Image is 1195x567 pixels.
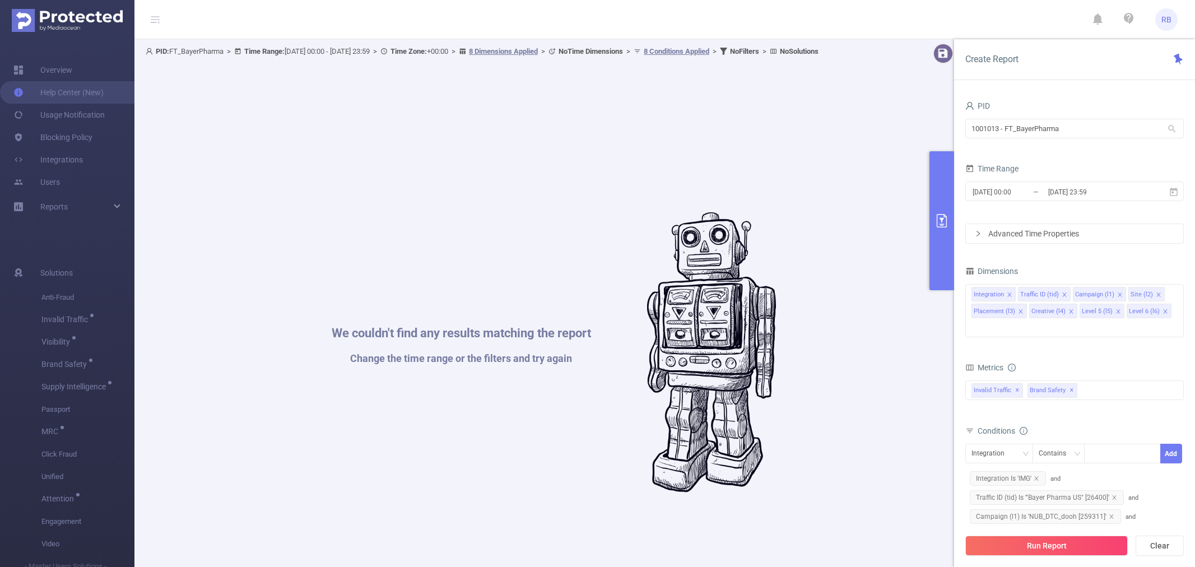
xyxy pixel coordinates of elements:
span: > [709,47,720,55]
span: Passport [41,398,134,421]
span: Invalid Traffic [971,383,1023,398]
span: > [538,47,548,55]
i: icon: close [1163,309,1168,315]
span: Time Range [965,164,1019,173]
span: Metrics [965,363,1003,372]
li: Creative (l4) [1029,304,1077,318]
span: > [623,47,634,55]
img: Protected Media [12,9,123,32]
i: icon: close [1068,309,1074,315]
span: ✕ [1070,384,1074,397]
b: PID: [156,47,169,55]
div: Site (l2) [1131,287,1153,302]
li: Integration [971,287,1016,301]
i: icon: close [1115,309,1121,315]
i: icon: close [1112,495,1117,500]
b: Time Zone: [390,47,427,55]
input: End date [1047,184,1138,199]
span: and [965,494,1138,520]
u: 8 Dimensions Applied [469,47,538,55]
div: Contains [1039,444,1074,463]
i: icon: close [1034,476,1039,481]
span: RB [1161,8,1171,31]
span: Campaign (l1) Is 'NUB_DTC_dooh [259311]' [970,509,1121,524]
a: Reports [40,196,68,218]
b: Time Range: [244,47,285,55]
i: icon: close [1007,292,1012,299]
span: ✕ [1015,384,1020,397]
span: Brand Safety [41,360,91,368]
a: Integrations [13,148,83,171]
span: Attention [41,495,78,503]
div: Level 5 (l5) [1082,304,1113,319]
span: FT_BayerPharma [DATE] 00:00 - [DATE] 23:59 +00:00 [146,47,819,55]
span: Click Fraud [41,443,134,466]
li: Campaign (l1) [1073,287,1126,301]
span: MRC [41,427,62,435]
span: PID [965,101,990,110]
span: Solutions [40,262,73,284]
li: Traffic ID (tid) [1018,287,1071,301]
span: > [370,47,380,55]
i: icon: close [1109,514,1114,519]
span: Invalid Traffic [41,315,92,323]
i: icon: info-circle [1008,364,1016,371]
span: Visibility [41,338,74,346]
li: Site (l2) [1128,287,1165,301]
div: Integration [974,287,1004,302]
span: Integration Is 'IMG' [970,471,1046,486]
div: Creative (l4) [1031,304,1066,319]
span: Supply Intelligence [41,383,110,391]
b: No Time Dimensions [559,47,623,55]
i: icon: close [1117,292,1123,299]
i: icon: close [1018,309,1024,315]
a: Blocking Policy [13,126,92,148]
span: Dimensions [965,267,1018,276]
span: > [448,47,459,55]
button: Run Report [965,536,1128,556]
i: icon: info-circle [1020,427,1027,435]
i: icon: user [146,48,156,55]
span: Unified [41,466,134,488]
i: icon: close [1156,292,1161,299]
button: Clear [1136,536,1184,556]
b: No Filters [730,47,759,55]
i: icon: right [975,230,982,237]
span: Create Report [965,54,1019,64]
div: icon: rightAdvanced Time Properties [966,224,1183,243]
span: Brand Safety [1027,383,1077,398]
h1: Change the time range or the filters and try again [332,354,591,364]
img: # [647,212,776,492]
li: Level 6 (l6) [1127,304,1171,318]
div: Level 6 (l6) [1129,304,1160,319]
div: Integration [971,444,1012,463]
span: Engagement [41,510,134,533]
i: icon: down [1022,450,1029,458]
li: Level 5 (l5) [1080,304,1124,318]
div: Placement (l3) [974,304,1015,319]
span: Anti-Fraud [41,286,134,309]
span: Traffic ID (tid) Is '"Bayer Pharma US" [26400]' [970,490,1124,505]
a: Usage Notification [13,104,105,126]
i: icon: user [965,101,974,110]
div: Traffic ID (tid) [1020,287,1059,302]
span: > [759,47,770,55]
span: Reports [40,202,68,211]
a: Users [13,171,60,193]
u: 8 Conditions Applied [644,47,709,55]
div: Campaign (l1) [1075,287,1114,302]
li: Placement (l3) [971,304,1027,318]
input: Start date [971,184,1062,199]
h1: We couldn't find any results matching the report [332,327,591,340]
b: No Solutions [780,47,819,55]
span: Video [41,533,134,555]
i: icon: close [1062,292,1067,299]
button: Add [1160,444,1182,463]
span: Conditions [978,426,1027,435]
a: Help Center (New) [13,81,104,104]
span: > [224,47,234,55]
span: and [965,475,1128,501]
i: icon: down [1074,450,1081,458]
a: Overview [13,59,72,81]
